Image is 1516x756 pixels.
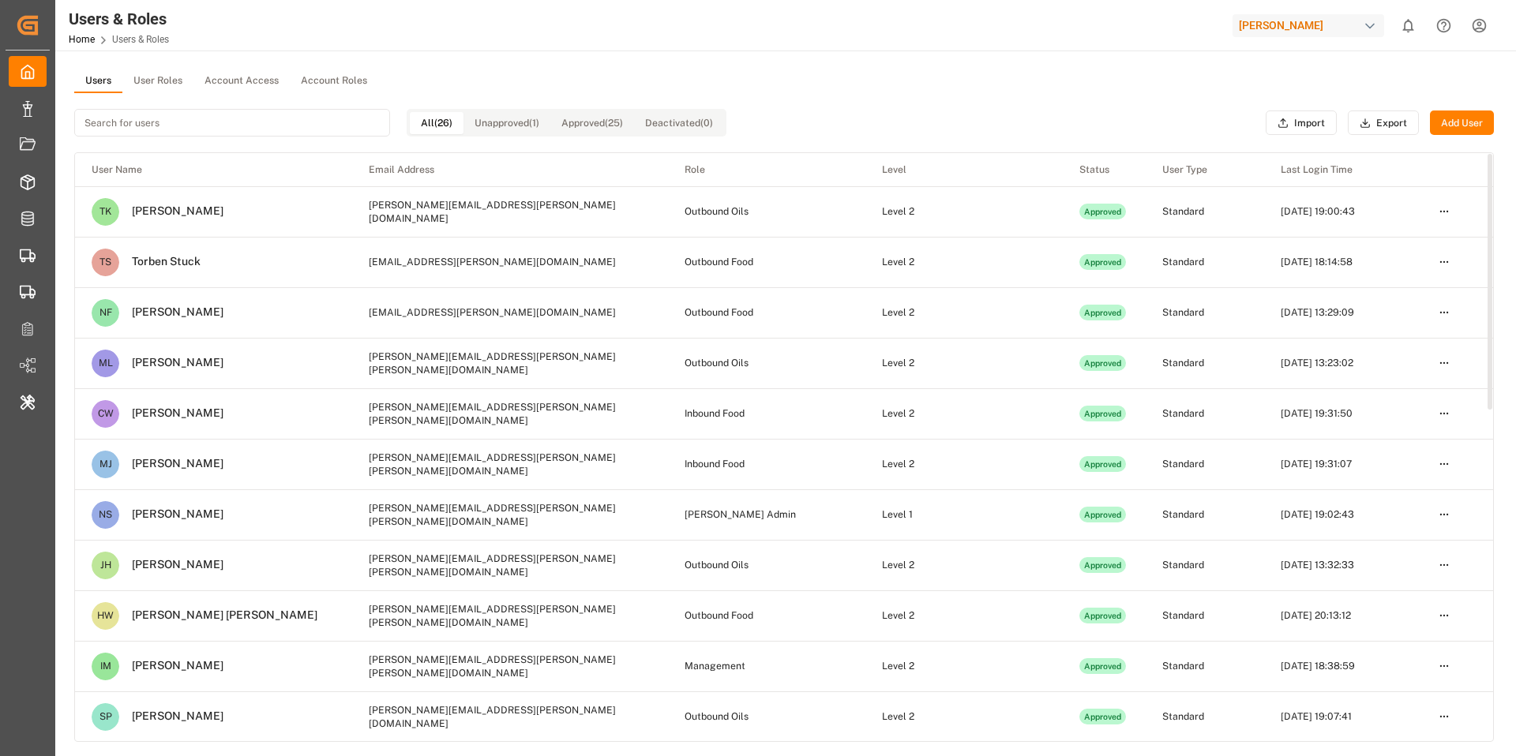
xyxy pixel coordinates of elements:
[668,641,865,691] td: Management
[1079,355,1127,371] div: Approved
[865,153,1063,186] th: Level
[1079,507,1127,522] div: Approved
[1079,557,1127,573] div: Approved
[75,153,352,186] th: User Name
[865,237,1063,287] td: Level 2
[1264,641,1422,691] td: [DATE] 18:38:59
[1264,186,1422,237] td: [DATE] 19:00:43
[119,406,223,421] div: [PERSON_NAME]
[352,641,668,691] td: [PERSON_NAME][EMAIL_ADDRESS][PERSON_NAME][PERSON_NAME][DOMAIN_NAME]
[1233,10,1390,40] button: [PERSON_NAME]
[1079,608,1127,623] div: Approved
[290,69,378,93] button: Account Roles
[122,69,193,93] button: User Roles
[865,489,1063,540] td: Level 1
[668,691,865,742] td: Outbound Oils
[668,287,865,338] td: Outbound Food
[352,186,668,237] td: [PERSON_NAME][EMAIL_ADDRESS][PERSON_NAME][DOMAIN_NAME]
[1146,590,1264,641] td: Standard
[119,255,201,269] div: Torben Stuck
[463,112,550,134] button: Unapproved (1)
[119,507,223,522] div: [PERSON_NAME]
[69,34,95,45] a: Home
[352,590,668,641] td: [PERSON_NAME][EMAIL_ADDRESS][PERSON_NAME][PERSON_NAME][DOMAIN_NAME]
[352,287,668,338] td: [EMAIL_ADDRESS][PERSON_NAME][DOMAIN_NAME]
[352,489,668,540] td: [PERSON_NAME][EMAIL_ADDRESS][PERSON_NAME][PERSON_NAME][DOMAIN_NAME]
[352,691,668,742] td: [PERSON_NAME][EMAIL_ADDRESS][PERSON_NAME][DOMAIN_NAME]
[1264,287,1422,338] td: [DATE] 13:29:09
[119,608,317,623] div: [PERSON_NAME] [PERSON_NAME]
[865,590,1063,641] td: Level 2
[119,204,223,219] div: [PERSON_NAME]
[1264,153,1422,186] th: Last Login Time
[1079,254,1127,270] div: Approved
[1146,439,1264,489] td: Standard
[193,69,290,93] button: Account Access
[352,439,668,489] td: [PERSON_NAME][EMAIL_ADDRESS][PERSON_NAME][PERSON_NAME][DOMAIN_NAME]
[1146,489,1264,540] td: Standard
[865,540,1063,590] td: Level 2
[69,7,169,31] div: Users & Roles
[865,691,1063,742] td: Level 2
[865,641,1063,691] td: Level 2
[1146,641,1264,691] td: Standard
[1079,204,1127,219] div: Approved
[550,112,634,134] button: Approved (25)
[119,305,223,320] div: [PERSON_NAME]
[865,287,1063,338] td: Level 2
[1146,691,1264,742] td: Standard
[1264,691,1422,742] td: [DATE] 19:07:41
[352,153,668,186] th: Email Address
[1233,14,1384,37] div: [PERSON_NAME]
[668,237,865,287] td: Outbound Food
[1146,338,1264,388] td: Standard
[74,69,122,93] button: Users
[668,590,865,641] td: Outbound Food
[668,489,865,540] td: [PERSON_NAME] Admin
[668,338,865,388] td: Outbound Oils
[1063,153,1146,186] th: Status
[1079,709,1127,724] div: Approved
[352,388,668,439] td: [PERSON_NAME][EMAIL_ADDRESS][PERSON_NAME][PERSON_NAME][DOMAIN_NAME]
[1146,388,1264,439] td: Standard
[119,558,223,572] div: [PERSON_NAME]
[1430,110,1494,136] button: Add User
[1264,388,1422,439] td: [DATE] 19:31:50
[1264,590,1422,641] td: [DATE] 20:13:12
[1146,186,1264,237] td: Standard
[668,186,865,237] td: Outbound Oils
[1264,489,1422,540] td: [DATE] 19:02:43
[352,338,668,388] td: [PERSON_NAME][EMAIL_ADDRESS][PERSON_NAME][PERSON_NAME][DOMAIN_NAME]
[865,388,1063,439] td: Level 2
[668,439,865,489] td: Inbound Food
[74,109,390,137] input: Search for users
[1146,540,1264,590] td: Standard
[1146,237,1264,287] td: Standard
[1079,406,1127,421] div: Approved
[119,709,223,724] div: [PERSON_NAME]
[1426,8,1462,43] button: Help Center
[1079,305,1127,320] div: Approved
[1146,287,1264,338] td: Standard
[1266,110,1337,136] button: Import
[668,153,865,186] th: Role
[119,356,223,370] div: [PERSON_NAME]
[119,457,223,471] div: [PERSON_NAME]
[865,338,1063,388] td: Level 2
[865,186,1063,237] td: Level 2
[1264,439,1422,489] td: [DATE] 19:31:07
[1264,540,1422,590] td: [DATE] 13:32:33
[668,388,865,439] td: Inbound Food
[410,112,463,134] button: All (26)
[1264,338,1422,388] td: [DATE] 13:23:02
[668,540,865,590] td: Outbound Oils
[1264,237,1422,287] td: [DATE] 18:14:58
[634,112,724,134] button: Deactivated (0)
[119,659,223,673] div: [PERSON_NAME]
[352,237,668,287] td: [EMAIL_ADDRESS][PERSON_NAME][DOMAIN_NAME]
[352,540,668,590] td: [PERSON_NAME][EMAIL_ADDRESS][PERSON_NAME][PERSON_NAME][DOMAIN_NAME]
[865,439,1063,489] td: Level 2
[1079,456,1127,472] div: Approved
[1079,658,1127,674] div: Approved
[1348,110,1419,136] button: Export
